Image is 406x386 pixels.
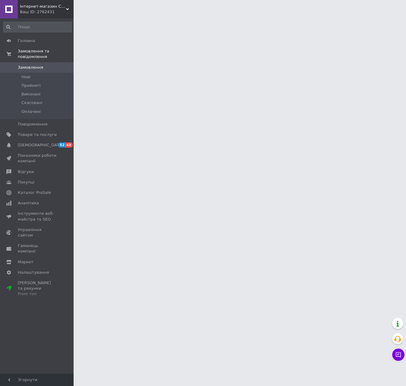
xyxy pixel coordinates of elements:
[20,4,66,9] span: Інтернет-магазин CARAVEL
[18,179,34,185] span: Покупці
[392,349,404,361] button: Чат з покупцем
[3,21,72,33] input: Пошук
[18,132,57,137] span: Товари та послуги
[65,142,72,148] span: 43
[18,65,43,70] span: Замовлення
[18,38,35,44] span: Головна
[21,83,40,88] span: Прийняті
[18,200,39,206] span: Аналітика
[18,211,57,222] span: Інструменти веб-майстра та SEO
[18,291,57,297] div: Prom топ
[18,142,63,148] span: [DEMOGRAPHIC_DATA]
[20,9,74,15] div: Ваш ID: 2762431
[21,109,41,114] span: Оплачені
[18,190,51,195] span: Каталог ProSale
[18,259,33,265] span: Маркет
[58,142,65,148] span: 52
[21,91,40,97] span: Виконані
[18,243,57,254] span: Гаманець компанії
[18,122,48,127] span: Повідомлення
[18,153,57,164] span: Показники роботи компанії
[18,227,57,238] span: Управління сайтом
[18,280,57,297] span: [PERSON_NAME] та рахунки
[21,74,30,80] span: Нові
[21,100,42,106] span: Скасовані
[18,270,49,275] span: Налаштування
[18,169,34,175] span: Відгуки
[18,48,74,60] span: Замовлення та повідомлення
